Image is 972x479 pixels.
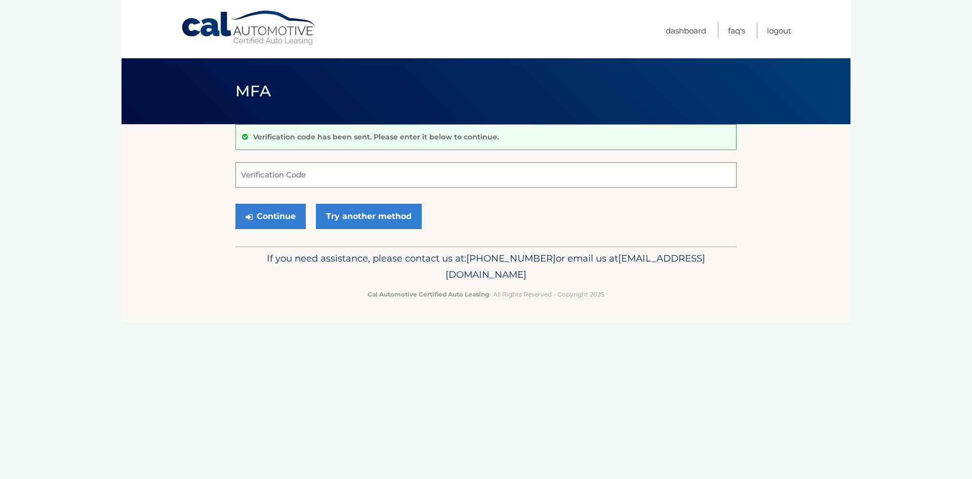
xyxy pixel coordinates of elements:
a: Try another method [316,204,422,229]
span: [EMAIL_ADDRESS][DOMAIN_NAME] [445,252,705,280]
p: - All Rights Reserved - Copyright 2025 [242,289,730,300]
span: MFA [235,82,271,100]
strong: Cal Automotive Certified Auto Leasing [368,290,489,298]
a: Logout [767,22,791,39]
a: Dashboard [666,22,706,39]
a: FAQ's [728,22,745,39]
p: If you need assistance, please contact us at: or email us at [242,250,730,283]
p: Verification code has been sent. Please enter it below to continue. [253,132,499,141]
a: Cal Automotive [181,10,317,46]
input: Verification Code [235,162,737,188]
span: [PHONE_NUMBER] [466,252,556,264]
button: Continue [235,204,306,229]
